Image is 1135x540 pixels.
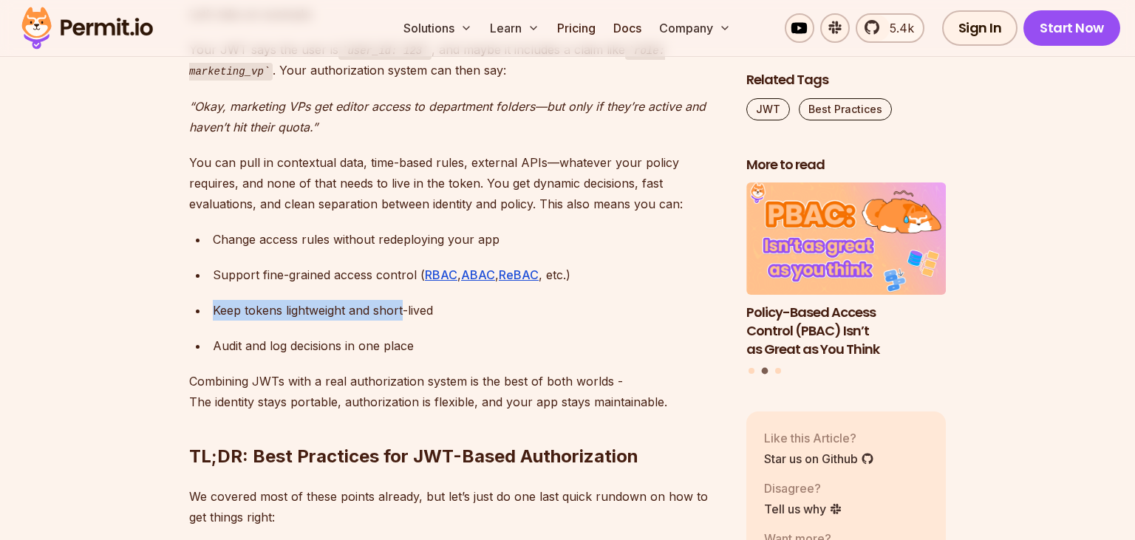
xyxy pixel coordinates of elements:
[764,500,842,518] a: Tell us why
[213,264,723,285] div: Support fine-grained access control ( , , , etc.)
[762,368,768,375] button: Go to slide 2
[1023,10,1120,46] a: Start Now
[764,450,874,468] a: Star us on Github
[746,183,946,295] img: Policy-Based Access Control (PBAC) Isn’t as Great as You Think
[607,13,647,43] a: Docs
[425,267,457,282] a: RBAC
[15,3,160,53] img: Permit logo
[746,183,946,377] div: Posts
[746,304,946,358] h3: Policy-Based Access Control (PBAC) Isn’t as Great as You Think
[189,39,723,81] p: Your JWT says the user is , and maybe it includes a claim like . Your authorization system can th...
[653,13,737,43] button: Company
[764,429,874,447] p: Like this Article?
[398,13,478,43] button: Solutions
[189,486,723,527] p: We covered most of these points already, but let’s just do one last quick rundown on how to get t...
[749,368,754,374] button: Go to slide 1
[461,267,495,282] a: ABAC
[881,19,914,37] span: 5.4k
[746,183,946,359] li: 2 of 3
[764,479,842,497] p: Disagree?
[551,13,601,43] a: Pricing
[856,13,924,43] a: 5.4k
[189,152,723,214] p: You can pull in contextual data, time-based rules, external APIs—whatever your policy requires, a...
[213,335,723,356] div: Audit and log decisions in one place
[189,386,723,468] h2: TL;DR: Best Practices for JWT-Based Authorization
[746,71,946,89] h2: Related Tags
[213,229,723,250] div: Change access rules without redeploying your app
[746,183,946,359] a: Policy-Based Access Control (PBAC) Isn’t as Great as You ThinkPolicy-Based Access Control (PBAC) ...
[775,368,781,374] button: Go to slide 3
[942,10,1018,46] a: Sign In
[746,156,946,174] h2: More to read
[189,371,723,412] p: Combining JWTs with a real authorization system is the best of both worlds - The identity stays p...
[799,98,892,120] a: Best Practices
[213,300,723,321] div: Keep tokens lightweight and short-lived
[499,267,539,282] a: ReBAC
[746,98,790,120] a: JWT
[484,13,545,43] button: Learn
[189,99,706,134] em: “Okay, marketing VPs get editor access to department folders—but only if they’re active and haven...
